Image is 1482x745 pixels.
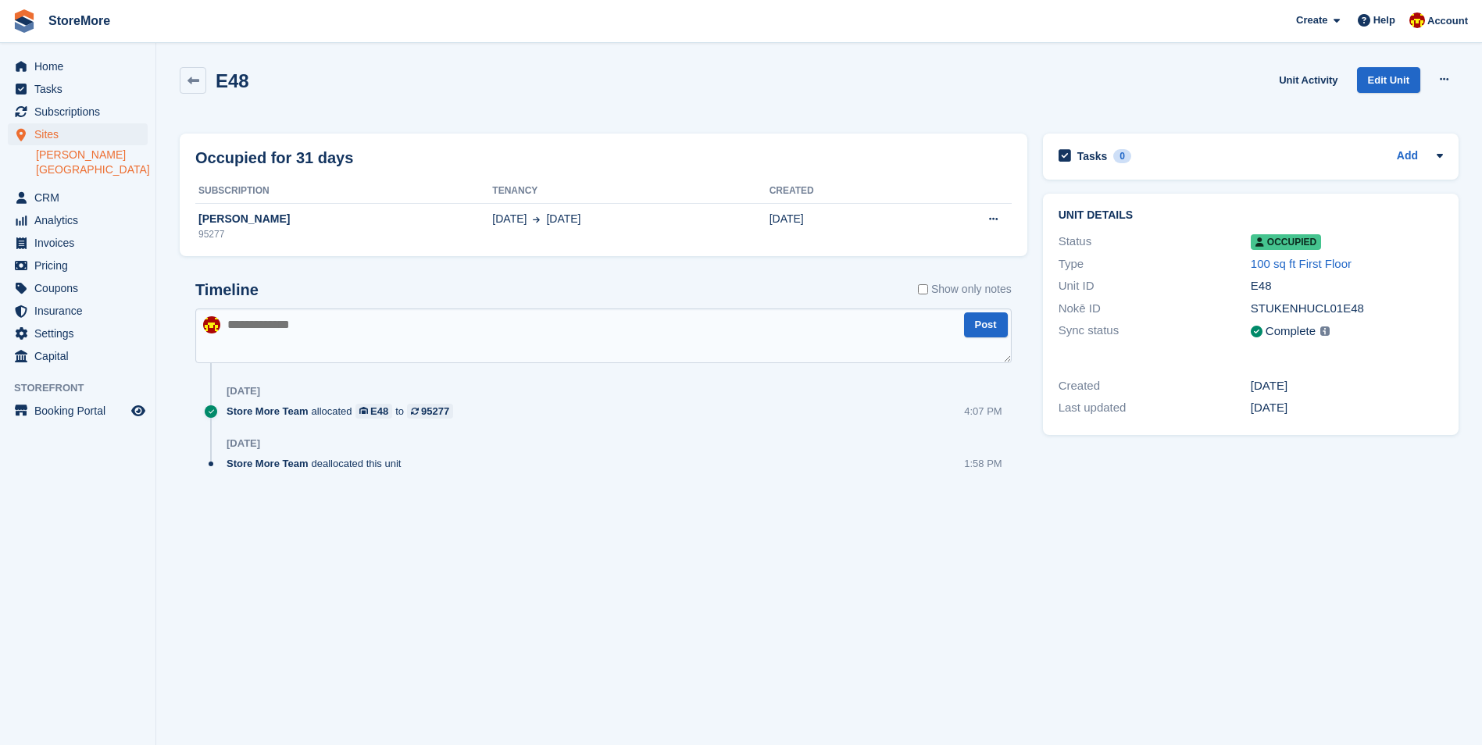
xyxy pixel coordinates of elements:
span: Help [1373,12,1395,28]
div: STUKENHUCL01E48 [1251,300,1443,318]
img: stora-icon-8386f47178a22dfd0bd8f6a31ec36ba5ce8667c1dd55bd0f319d3a0aa187defe.svg [12,9,36,33]
a: Edit Unit [1357,67,1420,93]
div: [DATE] [1251,399,1443,417]
span: Account [1427,13,1468,29]
span: Store More Team [227,456,309,471]
div: Unit ID [1059,277,1251,295]
img: Store More Team [203,316,220,333]
td: [DATE] [770,203,909,250]
span: Tasks [34,78,128,100]
img: Store More Team [1409,12,1425,28]
a: menu [8,255,148,276]
a: menu [8,55,148,77]
div: E48 [1251,277,1443,295]
span: [DATE] [546,211,580,227]
a: menu [8,400,148,422]
a: Preview store [129,401,148,420]
div: Complete [1266,323,1316,340]
a: Unit Activity [1273,67,1344,93]
a: menu [8,277,148,299]
a: Add [1397,148,1418,166]
a: menu [8,187,148,209]
span: Home [34,55,128,77]
a: 100 sq ft First Floor [1251,257,1352,270]
span: CRM [34,187,128,209]
div: 0 [1113,149,1131,163]
label: Show only notes [918,281,1012,298]
span: Occupied [1251,234,1321,250]
span: Create [1296,12,1327,28]
a: menu [8,345,148,367]
a: menu [8,101,148,123]
span: Storefront [14,380,155,396]
span: Capital [34,345,128,367]
th: Created [770,179,909,204]
button: Post [964,312,1008,338]
span: [DATE] [492,211,527,227]
a: menu [8,323,148,344]
div: E48 [370,404,388,419]
h2: Timeline [195,281,259,299]
th: Subscription [195,179,492,204]
span: Pricing [34,255,128,276]
span: Settings [34,323,128,344]
div: 1:58 PM [964,456,1002,471]
a: menu [8,300,148,322]
a: 95277 [407,404,453,419]
h2: Occupied for 31 days [195,146,353,169]
a: [PERSON_NAME][GEOGRAPHIC_DATA] [36,148,148,177]
span: Booking Portal [34,400,128,422]
input: Show only notes [918,281,928,298]
div: Nokē ID [1059,300,1251,318]
div: allocated to [227,404,461,419]
div: [DATE] [227,385,260,397]
div: [PERSON_NAME] [195,211,492,227]
a: menu [8,209,148,231]
th: Tenancy [492,179,769,204]
div: Sync status [1059,322,1251,341]
span: Store More Team [227,404,309,419]
h2: Tasks [1077,149,1108,163]
span: Analytics [34,209,128,231]
div: 95277 [195,227,492,241]
div: 95277 [421,404,449,419]
div: Created [1059,377,1251,395]
span: Insurance [34,300,128,322]
h2: E48 [216,70,249,91]
span: Sites [34,123,128,145]
a: menu [8,123,148,145]
span: Invoices [34,232,128,254]
span: Subscriptions [34,101,128,123]
h2: Unit details [1059,209,1443,222]
div: [DATE] [227,437,260,450]
div: [DATE] [1251,377,1443,395]
a: StoreMore [42,8,116,34]
div: Status [1059,233,1251,251]
div: 4:07 PM [964,404,1002,419]
a: menu [8,232,148,254]
a: menu [8,78,148,100]
span: Coupons [34,277,128,299]
div: Last updated [1059,399,1251,417]
div: deallocated this unit [227,456,409,471]
a: E48 [355,404,393,419]
img: icon-info-grey-7440780725fd019a000dd9b08b2336e03edf1995a4989e88bcd33f0948082b44.svg [1320,326,1330,336]
div: Type [1059,255,1251,273]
